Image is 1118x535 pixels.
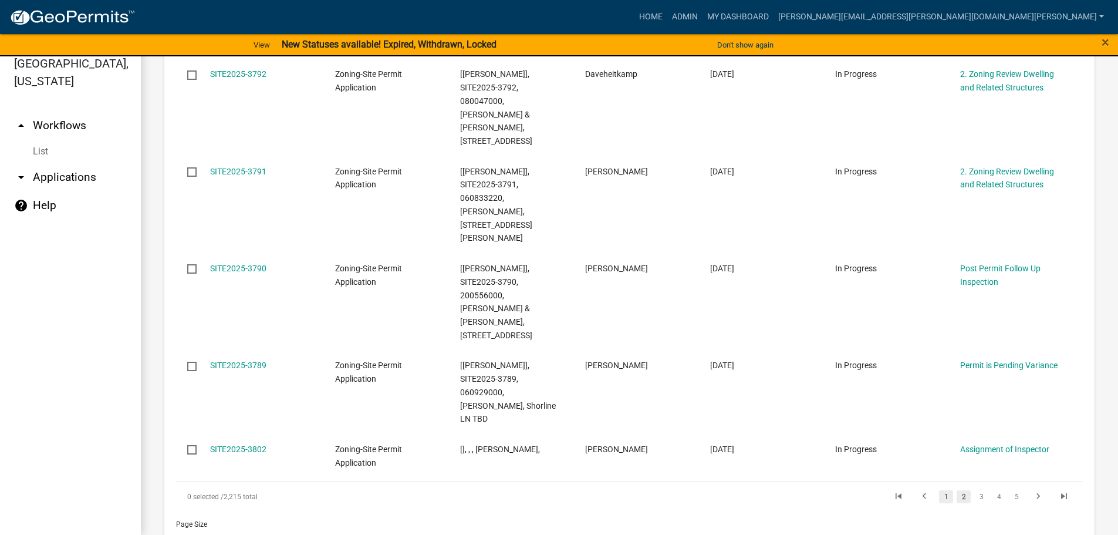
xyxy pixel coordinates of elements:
strong: New Statuses available! Expired, Withdrawn, Locked [282,39,496,50]
a: Home [634,6,667,28]
span: Zoning-Site Permit Application [335,445,402,467]
li: page 3 [972,487,990,507]
a: View [249,35,275,55]
a: SITE2025-3790 [210,264,266,273]
a: 2 [957,490,971,503]
span: 08/11/2025 [710,69,734,79]
button: Don't show again [712,35,778,55]
span: In Progress [835,445,877,454]
span: Zoning-Site Permit Application [335,69,402,92]
a: SITE2025-3802 [210,445,266,454]
span: 08/11/2025 [710,361,734,370]
span: × [1102,34,1109,51]
span: [Wayne Leitheiser], SITE2025-3792, 080047000, WAYNE M & KATHLEEN M CRAWFORD, 26617 PARADISE POINT RD [460,69,532,146]
span: 08/11/2025 [710,264,734,273]
span: Zoning-Site Permit Application [335,167,402,190]
span: In Progress [835,69,877,79]
a: 3 [974,490,988,503]
a: go to first page [887,490,910,503]
span: [Tyler Lindsay], SITE2025-3789, 060929000, JOSEPH SCHROEDER, Shorline LN TBD [460,361,556,423]
span: Daveheitkamp [585,69,637,79]
a: Permit is Pending Variance [960,361,1058,370]
a: Admin [667,6,702,28]
span: 08/11/2025 [710,445,734,454]
span: Chad Laulainen [585,445,648,454]
span: 0 selected / [187,493,224,501]
div: 2,215 total [176,482,534,512]
span: Zoning-Site Permit Application [335,361,402,383]
a: SITE2025-3791 [210,167,266,176]
a: go to last page [1053,490,1075,503]
span: 08/11/2025 [710,167,734,176]
a: SITE2025-3789 [210,361,266,370]
span: Zoning-Site Permit Application [335,264,402,287]
a: 1 [939,490,953,503]
li: page 4 [990,487,1008,507]
a: go to previous page [913,490,935,503]
a: [PERSON_NAME][EMAIL_ADDRESS][PERSON_NAME][DOMAIN_NAME][PERSON_NAME] [774,6,1109,28]
span: In Progress [835,264,877,273]
i: help [14,198,28,213]
a: 4 [992,490,1006,503]
i: arrow_drop_up [14,119,28,133]
span: [Tyler Lindsay], SITE2025-3790, 200556000, DAVID & GENISE SOLSENG, 38561 296TH AVE [460,264,532,340]
a: 5 [1009,490,1024,503]
li: page 2 [955,487,972,507]
span: Al Clark [585,361,648,370]
span: In Progress [835,167,877,176]
a: SITE2025-3792 [210,69,266,79]
button: Close [1102,35,1109,49]
i: arrow_drop_down [14,170,28,184]
a: Post Permit Follow Up Inspection [960,264,1041,287]
span: In Progress [835,361,877,370]
li: page 1 [937,487,955,507]
a: 2. Zoning Review Dwelling and Related Structures [960,167,1054,190]
a: 2. Zoning Review Dwelling and Related Structures [960,69,1054,92]
li: page 5 [1008,487,1025,507]
span: Ronald L Buchwitz [585,167,648,176]
span: Raymond Reading [585,264,648,273]
span: [], , , CHAD LAULAINEN, [460,445,540,454]
a: My Dashboard [702,6,774,28]
a: go to next page [1027,490,1049,503]
span: [Tyler Lindsay], SITE2025-3791, 060833220, JEREMY HULTIN, 10393 W LAKE IDA LN [460,167,532,243]
a: Assignment of Inspector [960,445,1049,454]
